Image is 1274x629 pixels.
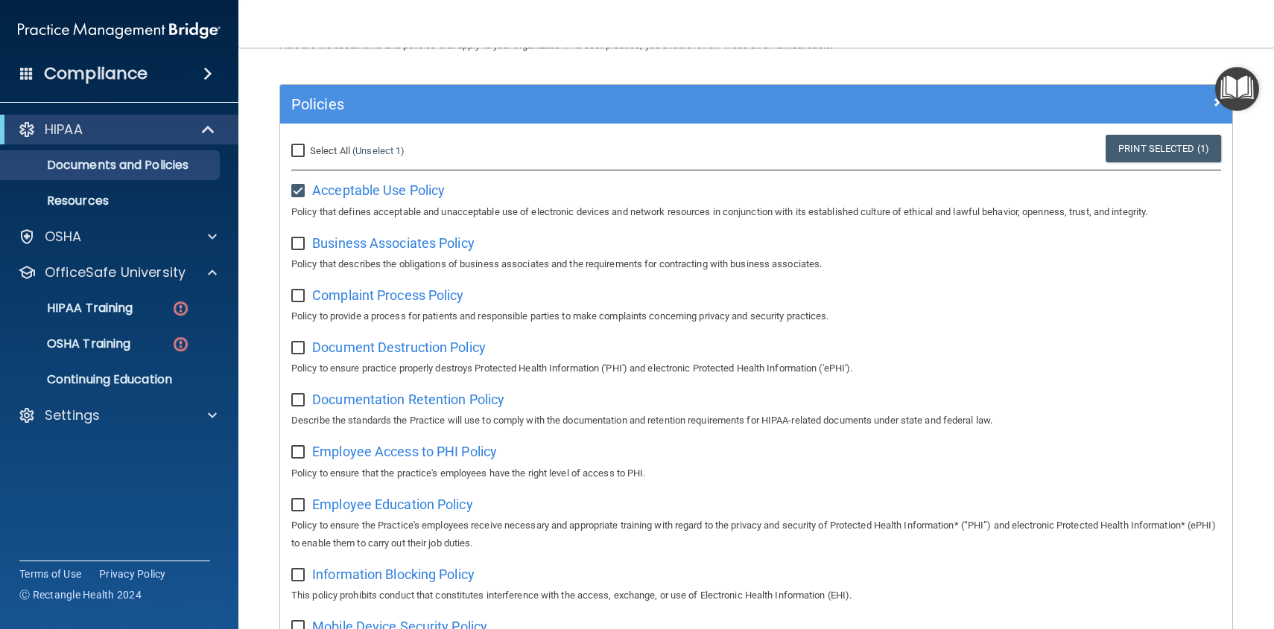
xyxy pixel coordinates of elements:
span: Ⓒ Rectangle Health 2024 [19,587,142,602]
p: Resources [10,194,213,208]
img: danger-circle.6113f641.png [171,299,190,318]
p: Policy to provide a process for patients and responsible parties to make complaints concerning pr... [291,307,1221,325]
a: Terms of Use [19,566,81,581]
p: HIPAA [45,121,83,138]
p: Describe the standards the Practice will use to comply with the documentation and retention requi... [291,412,1221,430]
p: OfficeSafe University [45,264,186,281]
img: danger-circle.6113f641.png [171,335,190,354]
p: Continuing Education [10,372,213,387]
span: Business Associates Policy [312,235,475,251]
p: Policy to ensure that the practice's employees have the right level of access to PHI. [291,464,1221,482]
a: Policies [291,92,1221,116]
span: Information Blocking Policy [312,566,475,582]
a: OSHA [18,228,217,246]
p: Policy to ensure practice properly destroys Protected Health Information ('PHI') and electronic P... [291,360,1221,377]
a: HIPAA [18,121,216,138]
p: This policy prohibits conduct that constitutes interference with the access, exchange, or use of ... [291,587,1221,604]
span: Employee Access to PHI Policy [312,444,497,459]
p: Policy to ensure the Practice's employees receive necessary and appropriate training with regard ... [291,517,1221,552]
p: OSHA [45,228,82,246]
span: Employee Education Policy [312,497,473,512]
span: Documentation Retention Policy [312,392,504,407]
a: Settings [18,406,217,424]
p: OSHA Training [10,336,130,351]
p: Policy that defines acceptable and unacceptable use of electronic devices and network resources i... [291,203,1221,221]
a: Print Selected (1) [1106,135,1221,162]
p: Documents and Policies [10,158,213,173]
span: Complaint Process Policy [312,287,463,303]
h5: Policies [291,96,983,112]
img: PMB logo [18,16,221,45]
p: Settings [45,406,100,424]
a: (Unselect 1) [352,145,405,156]
span: Select All [310,145,350,156]
input: Select All (Unselect 1) [291,145,308,157]
span: Document Destruction Policy [312,339,486,355]
span: Acceptable Use Policy [312,182,445,198]
p: Policy that describes the obligations of business associates and the requirements for contracting... [291,255,1221,273]
h4: Compliance [44,63,148,84]
a: Privacy Policy [99,566,166,581]
p: HIPAA Training [10,301,133,316]
a: OfficeSafe University [18,264,217,281]
button: Open Resource Center [1215,67,1259,111]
